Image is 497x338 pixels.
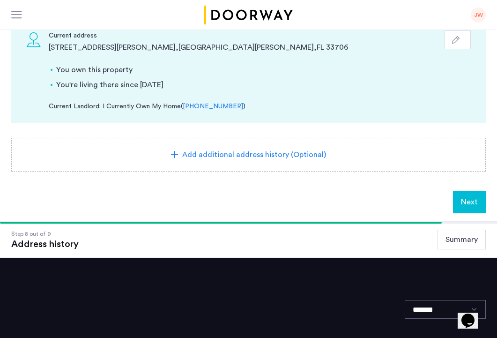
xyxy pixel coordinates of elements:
[182,149,326,160] span: Add additional address history (Optional)
[11,229,79,239] div: Step 8 out of 9
[49,42,443,53] div: [STREET_ADDRESS][PERSON_NAME] , [GEOGRAPHIC_DATA][PERSON_NAME] , FL 33706
[183,102,243,112] a: [PHONE_NUMBER]
[49,102,471,112] div: Current Landlord: I Currently Own My Home ( )
[471,8,486,23] div: JW
[11,239,79,250] div: Address history
[461,196,478,208] span: Next
[405,300,486,319] select: Language select
[453,191,486,213] button: Next
[56,64,471,75] li: You own this property
[49,30,443,42] div: Current address
[203,6,295,24] img: logo
[458,300,488,329] iframe: chat widget
[56,79,471,90] li: You're living there since [DATE]
[203,6,295,24] a: Cazamio logo
[438,230,486,249] button: Summary
[445,30,471,49] button: button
